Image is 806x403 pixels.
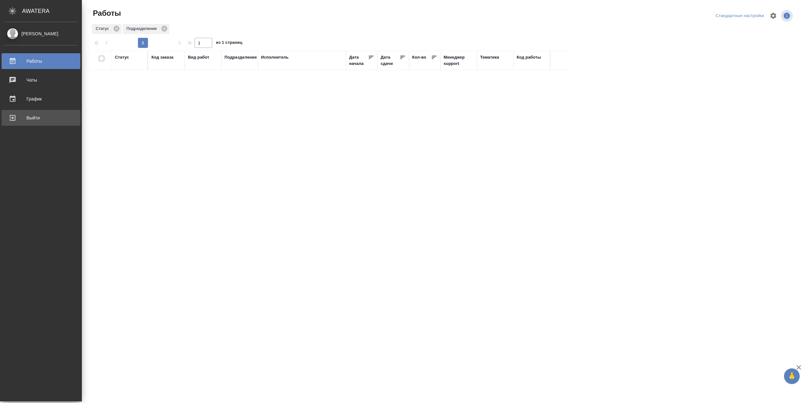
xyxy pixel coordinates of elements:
div: Тематика [480,54,499,60]
div: Подразделение [123,24,169,34]
div: Подразделение [224,54,257,60]
div: Статус [92,24,122,34]
div: Исполнитель [261,54,289,60]
div: Работы [5,56,77,66]
div: График [5,94,77,104]
div: Кол-во [412,54,426,60]
button: 🙏 [784,368,800,384]
div: [PERSON_NAME] [5,30,77,37]
div: Статус [115,54,129,60]
div: Код заказа [151,54,173,60]
div: Дата сдачи [381,54,400,67]
span: из 1 страниц [216,39,242,48]
a: Работы [2,53,80,69]
span: Настроить таблицу [766,8,781,23]
div: Чаты [5,75,77,85]
span: Посмотреть информацию [781,10,794,22]
a: Выйти [2,110,80,126]
a: График [2,91,80,107]
a: Чаты [2,72,80,88]
div: Менеджер support [444,54,474,67]
div: Код работы [517,54,541,60]
p: Статус [96,26,111,32]
div: Дата начала [349,54,368,67]
span: 🙏 [786,370,797,383]
div: Выйти [5,113,77,123]
div: Вид работ [188,54,209,60]
div: AWATERA [22,5,82,17]
span: Работы [91,8,121,18]
p: Подразделение [127,26,159,32]
div: split button [714,11,766,21]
